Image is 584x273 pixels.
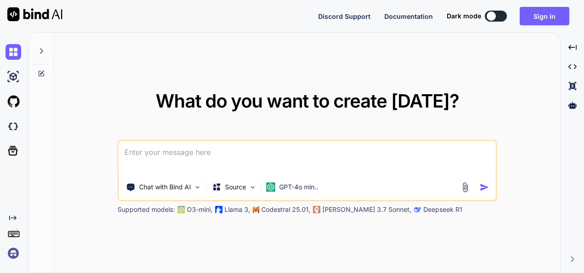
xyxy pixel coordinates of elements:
[7,7,62,21] img: Bind AI
[384,11,433,21] button: Documentation
[225,182,246,192] p: Source
[6,119,21,134] img: darkCloudIdeIcon
[261,205,310,214] p: Codestral 25.01,
[266,182,275,192] img: GPT-4o mini
[6,245,21,261] img: signin
[225,205,250,214] p: Llama 3,
[447,11,481,21] span: Dark mode
[322,205,411,214] p: [PERSON_NAME] 3.7 Sonnet,
[139,182,191,192] p: Chat with Bind AI
[194,183,202,191] img: Pick Tools
[384,12,433,20] span: Documentation
[249,183,257,191] img: Pick Models
[187,205,213,214] p: O3-mini,
[414,206,421,213] img: claude
[6,94,21,109] img: githubLight
[215,206,223,213] img: Llama2
[156,90,459,112] span: What do you want to create [DATE]?
[6,69,21,85] img: ai-studio
[479,182,489,192] img: icon
[520,7,569,25] button: Sign in
[423,205,462,214] p: Deepseek R1
[178,206,185,213] img: GPT-4
[6,44,21,60] img: chat
[318,12,371,20] span: Discord Support
[279,182,318,192] p: GPT-4o min..
[460,182,470,193] img: attachment
[313,206,320,213] img: claude
[318,11,371,21] button: Discord Support
[118,205,175,214] p: Supported models:
[253,206,259,213] img: Mistral-AI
